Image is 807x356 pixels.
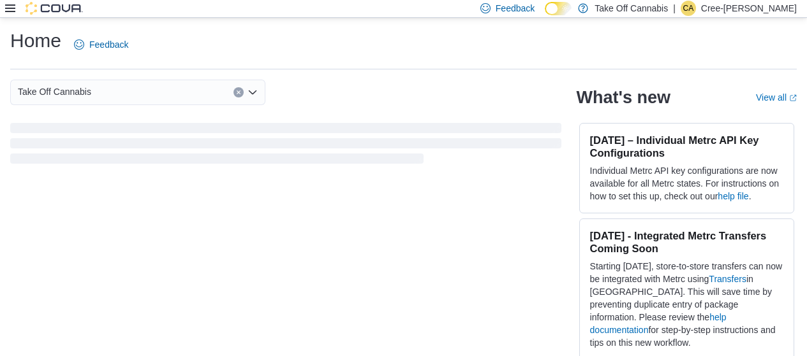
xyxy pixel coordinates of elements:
h1: Home [10,28,61,53]
h3: [DATE] - Integrated Metrc Transfers Coming Soon [590,229,783,255]
span: Take Off Cannabis [18,84,91,99]
span: Feedback [496,2,535,15]
p: Individual Metrc API key configurations are now available for all Metrc states. For instructions ... [590,164,783,203]
p: | [673,1,676,16]
a: Feedback [69,32,133,57]
svg: External link [789,94,797,102]
span: Loading [10,125,561,166]
p: Starting [DATE], store-to-store transfers can now be integrated with Metrc using in [GEOGRAPHIC_D... [590,260,783,349]
a: Transfers [709,274,746,284]
p: Take Off Cannabis [595,1,668,16]
a: View allExternal link [756,92,797,103]
p: Cree-[PERSON_NAME] [701,1,797,16]
span: Feedback [89,38,128,51]
a: help file [718,191,748,201]
button: Clear input [233,87,244,97]
img: Cova [26,2,83,15]
a: help documentation [590,312,727,335]
span: CA [683,1,694,16]
div: Cree-Ann Perrin [681,1,696,16]
h2: What's new [577,87,670,108]
button: Open list of options [248,87,258,97]
h3: [DATE] – Individual Metrc API Key Configurations [590,134,783,159]
input: Dark Mode [545,2,572,15]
